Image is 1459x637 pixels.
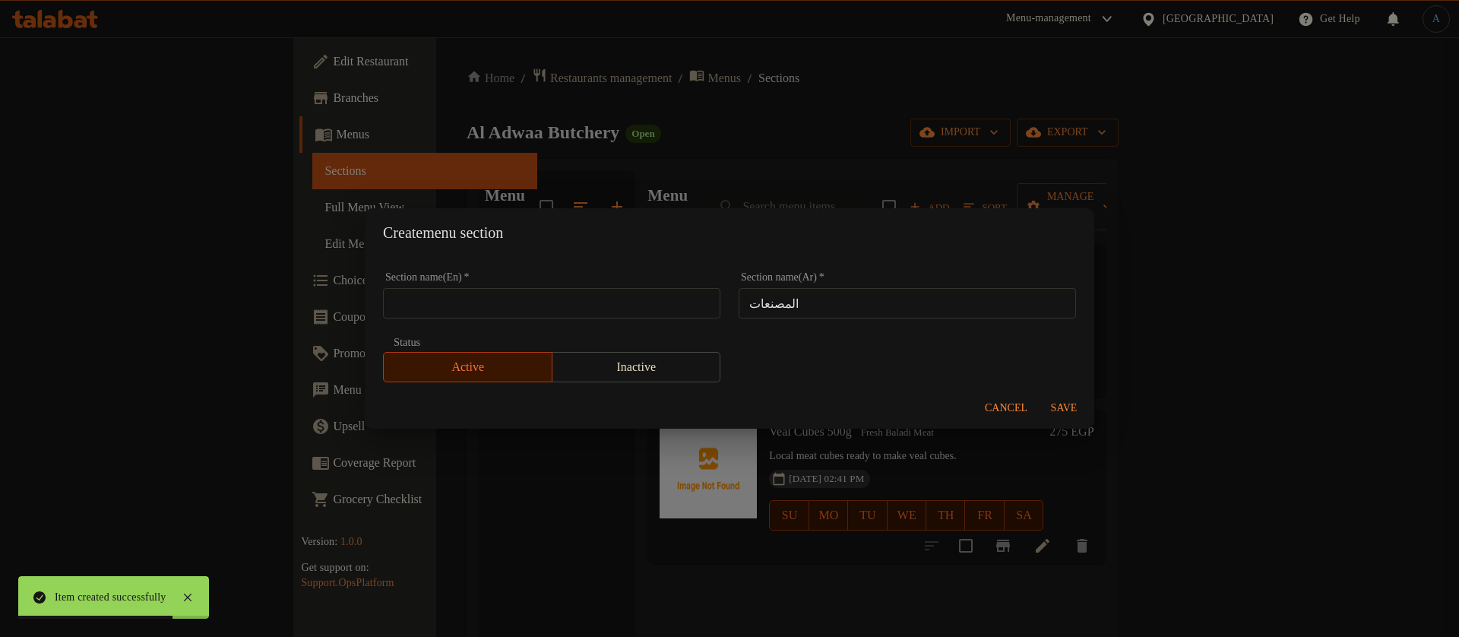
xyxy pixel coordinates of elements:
h2: Create menu section [383,220,1076,245]
span: Cancel [985,399,1027,418]
span: Save [1046,399,1082,418]
input: Please enter section name(ar) [739,288,1076,318]
button: Inactive [552,352,721,382]
input: Please enter section name(en) [383,288,720,318]
span: Inactive [559,357,715,379]
button: Save [1040,395,1088,423]
div: Item created successfully [55,589,166,606]
button: Active [383,352,552,382]
button: Cancel [979,395,1033,423]
span: Active [390,357,546,379]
